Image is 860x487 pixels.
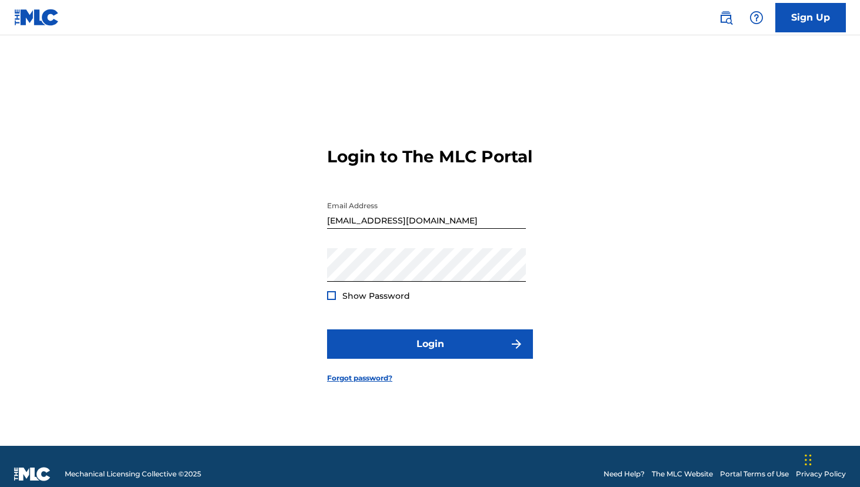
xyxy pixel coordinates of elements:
[509,337,524,351] img: f7272a7cc735f4ea7f67.svg
[14,467,51,481] img: logo
[775,3,846,32] a: Sign Up
[604,469,645,479] a: Need Help?
[719,11,733,25] img: search
[801,431,860,487] iframe: Chat Widget
[342,291,410,301] span: Show Password
[805,442,812,478] div: Drag
[327,146,532,167] h3: Login to The MLC Portal
[652,469,713,479] a: The MLC Website
[745,6,768,29] div: Help
[714,6,738,29] a: Public Search
[749,11,764,25] img: help
[65,469,201,479] span: Mechanical Licensing Collective © 2025
[796,469,846,479] a: Privacy Policy
[14,9,59,26] img: MLC Logo
[720,469,789,479] a: Portal Terms of Use
[327,329,533,359] button: Login
[327,373,392,383] a: Forgot password?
